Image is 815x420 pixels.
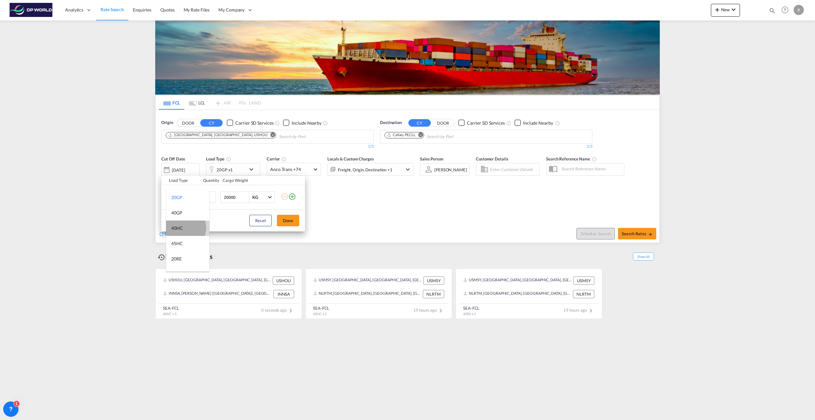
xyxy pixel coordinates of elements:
div: 40HC [171,225,183,231]
div: 20RE [171,256,182,262]
div: 40GP [171,210,182,216]
div: 40RE [171,271,182,277]
div: 20GP [171,194,182,201]
div: 45HC [171,240,183,247]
